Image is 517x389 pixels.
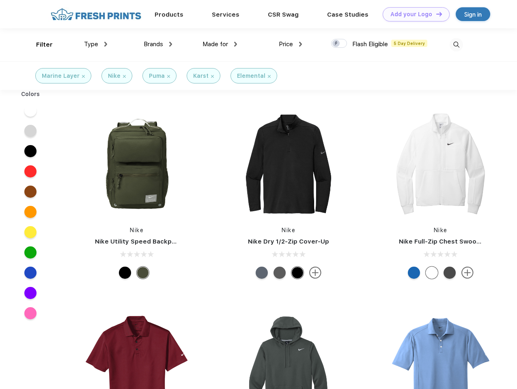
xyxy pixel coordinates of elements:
span: Brands [144,41,163,48]
img: desktop_search.svg [450,38,463,51]
img: dropdown.png [104,42,107,47]
div: Navy Heather [256,267,268,279]
a: Products [155,11,183,18]
a: Nike Dry 1/2-Zip Cover-Up [248,238,329,245]
div: Cargo Khaki [137,267,149,279]
span: Price [279,41,293,48]
div: White [426,267,438,279]
img: filter_cancel.svg [268,75,271,78]
div: Sign in [464,10,482,19]
a: Sign in [456,7,490,21]
img: filter_cancel.svg [82,75,85,78]
div: Filter [36,40,53,49]
a: Nike [282,227,295,233]
img: dropdown.png [234,42,237,47]
img: DT [436,12,442,16]
div: Elemental [237,72,265,80]
span: 5 Day Delivery [391,40,427,47]
img: dropdown.png [299,42,302,47]
div: Marine Layer [42,72,80,80]
div: Black Heather [274,267,286,279]
span: Made for [202,41,228,48]
span: Type [84,41,98,48]
a: Services [212,11,239,18]
img: fo%20logo%202.webp [48,7,144,21]
img: more.svg [461,267,474,279]
img: more.svg [309,267,321,279]
img: filter_cancel.svg [211,75,214,78]
a: CSR Swag [268,11,299,18]
a: Nike Utility Speed Backpack [95,238,183,245]
img: filter_cancel.svg [167,75,170,78]
div: Royal [408,267,420,279]
div: Colors [15,90,46,98]
div: Puma [149,72,165,80]
img: func=resize&h=266 [387,110,495,218]
div: Karst [193,72,209,80]
div: Add your Logo [390,11,432,18]
span: Flash Eligible [352,41,388,48]
div: Anthracite [444,267,456,279]
a: Nike [434,227,448,233]
img: filter_cancel.svg [123,75,126,78]
div: Black [291,267,304,279]
img: dropdown.png [169,42,172,47]
img: func=resize&h=266 [83,110,191,218]
a: Nike [130,227,144,233]
a: Nike Full-Zip Chest Swoosh Jacket [399,238,507,245]
img: func=resize&h=266 [235,110,343,218]
div: Black [119,267,131,279]
div: Nike [108,72,121,80]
